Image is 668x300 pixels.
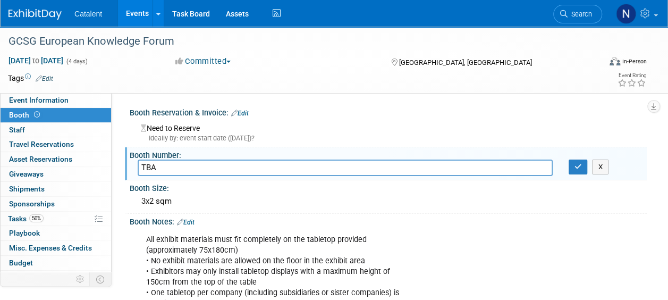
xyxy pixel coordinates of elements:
a: Budget [1,256,111,270]
span: Budget [9,259,33,267]
div: In-Person [622,57,647,65]
img: Format-Inperson.png [610,57,620,65]
span: Tasks [8,214,44,223]
span: [GEOGRAPHIC_DATA], [GEOGRAPHIC_DATA] [399,59,532,66]
img: Nicole Bullock [616,4,636,24]
a: Playbook [1,226,111,240]
a: Sponsorships [1,197,111,211]
span: Playbook [9,229,40,237]
a: Edit [231,110,249,117]
a: Misc. Expenses & Credits [1,241,111,255]
a: Edit [36,75,53,82]
td: Toggle Event Tabs [90,272,112,286]
a: Search [553,5,602,23]
span: [DATE] [DATE] [8,56,64,65]
span: Event Information [9,96,69,104]
span: Catalent [74,10,102,18]
a: Booth [1,108,111,122]
a: Edit [177,219,195,226]
span: Booth [9,111,42,119]
td: Personalize Event Tab Strip [71,272,90,286]
span: Travel Reservations [9,140,74,148]
span: Sponsorships [9,199,55,208]
div: 3x2 sqm [138,193,639,210]
span: Shipments [9,185,45,193]
a: Giveaways [1,167,111,181]
div: Event Rating [618,73,646,78]
span: Staff [9,126,25,134]
div: Event Format [554,55,647,71]
a: Travel Reservations [1,137,111,152]
span: Giveaways [9,170,44,178]
span: Search [568,10,592,18]
span: Misc. Expenses & Credits [9,244,92,252]
span: 50% [29,214,44,222]
td: Tags [8,73,53,84]
div: Booth Number: [130,147,647,161]
span: (4 days) [65,58,88,65]
button: Committed [172,56,235,67]
div: Booth Size: [130,180,647,194]
div: Ideally by: event start date ([DATE])? [141,134,639,143]
a: Tasks50% [1,212,111,226]
div: Booth Reservation & Invoice: [130,105,647,119]
a: Event Information [1,93,111,107]
button: X [592,160,608,174]
a: Shipments [1,182,111,196]
span: Asset Reservations [9,155,72,163]
div: Need to Reserve [138,120,639,143]
div: GCSG European Knowledge Forum [5,32,592,51]
span: to [31,56,41,65]
a: Asset Reservations [1,152,111,166]
span: Booth not reserved yet [32,111,42,119]
a: Staff [1,123,111,137]
div: Booth Notes: [130,214,647,228]
img: ExhibitDay [9,9,62,20]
